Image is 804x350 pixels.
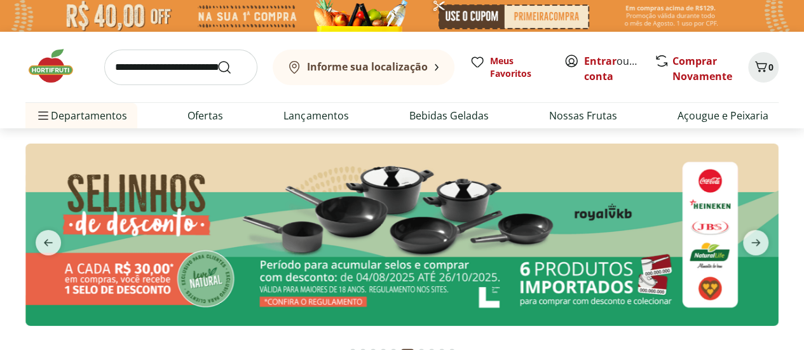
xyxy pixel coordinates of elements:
input: search [104,50,257,85]
img: Hortifruti [25,47,89,85]
a: Entrar [584,54,617,68]
span: Departamentos [36,100,127,131]
button: Carrinho [748,52,779,83]
button: Menu [36,100,51,131]
button: next [733,230,779,255]
a: Criar conta [584,54,654,83]
button: previous [25,230,71,255]
b: Informe sua localização [307,60,428,74]
a: Nossas Frutas [549,108,617,123]
span: Meus Favoritos [490,55,548,80]
a: Açougue e Peixaria [678,108,768,123]
a: Comprar Novamente [672,54,732,83]
span: 0 [768,61,773,73]
a: Ofertas [187,108,223,123]
span: ou [584,53,641,84]
a: Meus Favoritos [470,55,548,80]
a: Lançamentos [283,108,348,123]
a: Bebidas Geladas [409,108,489,123]
button: Informe sua localização [273,50,454,85]
button: Submit Search [217,60,247,75]
img: selinhos [25,144,779,326]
